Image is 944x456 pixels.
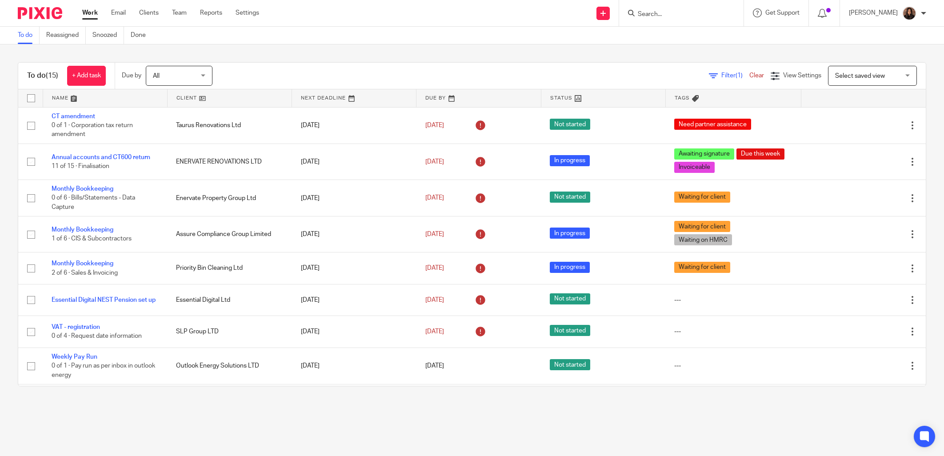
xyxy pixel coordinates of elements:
a: CT amendment [52,113,95,120]
td: [DATE] [292,384,416,416]
a: Weekly Pay Run [52,354,97,360]
span: (15) [46,72,58,79]
a: Clear [749,72,764,79]
span: Waiting on HMRC [674,234,732,245]
span: Not started [550,192,590,203]
span: [DATE] [425,195,444,201]
span: [DATE] [425,159,444,165]
td: [DATE] [292,348,416,384]
td: SLP Group LTD [167,316,292,348]
span: Invoiceable [674,162,715,173]
span: Waiting for client [674,192,730,203]
a: Monthly Bookkeeping [52,260,113,267]
span: 0 of 6 · Bills/Statements - Data Capture [52,195,135,211]
a: Team [172,8,187,17]
td: [DATE] [292,284,416,316]
span: All [153,73,160,79]
input: Search [637,11,717,19]
a: Monthly Bookkeeping [52,186,113,192]
td: Assure Compliance Group Limited [167,216,292,252]
span: [DATE] [425,122,444,128]
td: Outlook Energy Solutions LTD [167,348,292,384]
a: Reports [200,8,222,17]
td: [DATE] [292,216,416,252]
a: Essential Digital NEST Pension set up [52,297,156,303]
a: To do [18,27,40,44]
img: Headshot.jpg [902,6,916,20]
span: 0 of 1 · Corporation tax return amendment [52,122,133,138]
span: Waiting for client [674,262,730,273]
span: Not started [550,325,590,336]
span: 0 of 4 · Request date information [52,333,142,340]
div: --- [674,296,792,304]
a: Snoozed [92,27,124,44]
td: [DATE] [292,316,416,348]
span: Waiting for client [674,221,730,232]
td: [DATE] [292,252,416,284]
span: Due this week [736,148,784,160]
a: Settings [236,8,259,17]
p: Due by [122,71,141,80]
span: [DATE] [425,297,444,303]
span: In progress [550,228,590,239]
td: TC Protek LTD [167,384,292,416]
a: Work [82,8,98,17]
span: [DATE] [425,363,444,369]
span: [DATE] [425,265,444,271]
td: [DATE] [292,107,416,144]
span: [DATE] [425,328,444,335]
span: [DATE] [425,231,444,237]
td: Essential Digital Ltd [167,284,292,316]
a: Annual accounts and CT600 return [52,154,150,160]
a: + Add task [67,66,106,86]
td: Taurus Renovations Ltd [167,107,292,144]
a: Clients [139,8,159,17]
p: [PERSON_NAME] [849,8,898,17]
a: VAT - registration [52,324,100,330]
span: In progress [550,262,590,273]
a: Reassigned [46,27,86,44]
td: [DATE] [292,144,416,180]
div: --- [674,361,792,370]
span: Filter [721,72,749,79]
span: In progress [550,155,590,166]
span: Not started [550,359,590,370]
span: Tags [675,96,690,100]
td: Enervate Property Group Ltd [167,180,292,216]
span: (1) [736,72,743,79]
span: Not started [550,293,590,304]
h1: To do [27,71,58,80]
span: Not started [550,119,590,130]
a: Email [111,8,126,17]
td: [DATE] [292,180,416,216]
div: --- [674,327,792,336]
span: Awaiting signature [674,148,734,160]
span: 11 of 15 · Finalisation [52,163,109,169]
span: Need partner assistance [674,119,751,130]
td: ENERVATE RENOVATIONS LTD [167,144,292,180]
span: 2 of 6 · Sales & Invoicing [52,270,118,276]
span: Get Support [765,10,800,16]
a: Done [131,27,152,44]
span: 1 of 6 · CIS & Subcontractors [52,236,132,242]
img: Pixie [18,7,62,19]
a: Monthly Bookkeeping [52,227,113,233]
td: Priority Bin Cleaning Ltd [167,252,292,284]
span: View Settings [783,72,821,79]
span: 0 of 1 · Pay run as per inbox in outlook energy [52,363,155,378]
span: Select saved view [835,73,885,79]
